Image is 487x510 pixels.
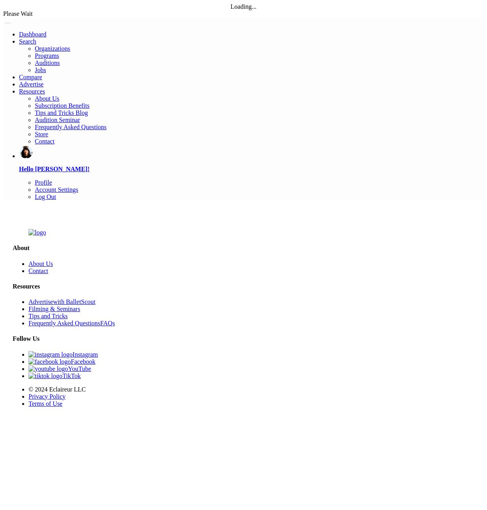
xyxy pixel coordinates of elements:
[28,320,115,327] a: Frequently Asked QuestionsFAQs
[19,45,484,74] ul: Resources
[28,365,91,372] a: YouTube
[28,306,80,312] a: Filming & Seminars
[35,52,59,59] a: Programs
[3,10,484,17] div: Please Wait
[28,365,68,372] img: youtube logo
[35,131,48,138] a: Store
[53,298,95,305] span: with BalletScout
[28,229,46,236] img: logo
[35,186,78,193] a: Account Settings
[28,400,63,407] a: Terms of Use
[28,358,71,365] img: facebook logo
[35,67,46,73] a: Jobs
[35,193,56,200] a: Log Out
[28,320,100,327] span: Frequently Asked Questions
[35,124,106,130] a: Frequently Asked Questions
[35,109,88,116] a: Tips and Tricks Blog
[100,320,115,327] span: FAQs
[19,95,484,145] ul: Resources
[28,393,66,400] a: Privacy Policy
[28,372,81,379] a: TikTok
[28,351,73,358] img: instagram logo
[28,372,63,380] img: tiktok logo
[231,3,256,10] span: Loading...
[19,31,46,38] a: Dashboard
[28,313,68,319] a: Tips and Tricks
[28,298,95,305] a: Advertisewith BalletScout
[28,386,474,393] li: © 2024 Eclaireur LLC
[19,38,36,45] a: Search
[19,88,45,95] a: Resources
[5,22,11,24] button: Toggle navigation
[28,358,95,365] a: Facebook
[13,244,474,252] h4: About
[19,74,42,80] a: Compare
[13,335,474,342] h4: Follow Us
[28,260,53,267] a: About Us
[13,283,474,290] h4: Resources
[28,351,98,358] a: Instagram
[19,166,89,172] a: Hello [PERSON_NAME]!
[35,179,52,186] a: Profile
[35,95,59,102] a: About Us
[28,267,48,274] a: Contact
[19,81,44,88] a: Advertise
[35,45,70,52] a: Organizations
[35,102,89,109] a: Subscription Benefits
[19,179,484,201] ul: Resources
[20,146,32,158] img: profile picture
[35,138,55,145] a: Contact
[35,59,60,66] a: Auditions
[35,117,80,123] a: Audition Seminar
